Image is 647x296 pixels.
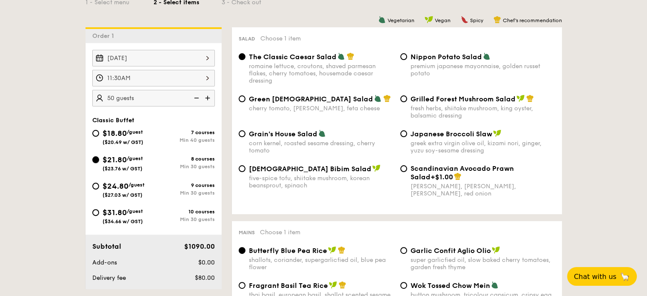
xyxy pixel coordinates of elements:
[410,282,490,290] span: Wok Tossed Chow Mein
[337,52,345,60] img: icon-vegetarian.fe4039eb.svg
[410,256,555,271] div: super garlicfied oil, slow baked cherry tomatoes, garden fresh thyme
[410,164,514,181] span: Scandinavian Avocado Prawn Salad
[400,53,407,60] input: Nippon Potato Saladpremium japanese mayonnaise, golden russet potato
[103,208,127,217] span: $31.80
[249,165,371,173] span: [DEMOGRAPHIC_DATA] Bibim Salad
[92,259,117,266] span: Add-ons
[184,242,214,250] span: $1090.00
[103,181,128,191] span: $24.80
[239,130,245,137] input: Grain's House Saladcorn kernel, roasted sesame dressing, cherry tomato
[103,129,127,138] span: $18.80
[400,165,407,172] input: Scandinavian Avocado Prawn Salad+$1.00[PERSON_NAME], [PERSON_NAME], [PERSON_NAME], red onion
[92,242,121,250] span: Subtotal
[154,164,215,170] div: Min 30 guests
[493,16,501,23] img: icon-chef-hat.a58ddaea.svg
[491,281,499,289] img: icon-vegetarian.fe4039eb.svg
[388,17,414,23] span: Vegetarian
[493,129,502,137] img: icon-vegan.f8ff3823.svg
[410,130,492,138] span: Japanese Broccoli Slaw
[374,95,382,102] img: icon-vegetarian.fe4039eb.svg
[127,129,143,135] span: /guest
[198,259,214,266] span: $0.00
[249,256,393,271] div: shallots, coriander, supergarlicfied oil, blue pea flower
[483,52,490,60] img: icon-vegetarian.fe4039eb.svg
[239,247,245,254] input: Butterfly Blue Pea Riceshallots, coriander, supergarlicfied oil, blue pea flower
[410,95,516,103] span: Grilled Forest Mushroom Salad
[189,90,202,106] img: icon-reduce.1d2dbef1.svg
[103,192,143,198] span: ($27.03 w/ GST)
[526,95,534,102] img: icon-chef-hat.a58ddaea.svg
[425,16,433,23] img: icon-vegan.f8ff3823.svg
[492,246,500,254] img: icon-vegan.f8ff3823.svg
[260,229,300,236] span: Choose 1 item
[239,165,245,172] input: [DEMOGRAPHIC_DATA] Bibim Saladfive-spice tofu, shiitake mushroom, korean beansprout, spinach
[347,52,354,60] img: icon-chef-hat.a58ddaea.svg
[516,95,525,102] img: icon-vegan.f8ff3823.svg
[430,173,453,181] span: +$1.00
[383,95,391,102] img: icon-chef-hat.a58ddaea.svg
[103,218,143,224] span: ($34.66 w/ GST)
[461,16,468,23] img: icon-spicy.37a8142b.svg
[249,105,393,112] div: cherry tomato, [PERSON_NAME], feta cheese
[339,281,346,289] img: icon-chef-hat.a58ddaea.svg
[154,137,215,143] div: Min 40 guests
[154,156,215,162] div: 8 courses
[154,216,215,222] div: Min 30 guests
[567,267,637,286] button: Chat with us🦙
[239,282,245,289] input: Fragrant Basil Tea Ricethai basil, european basil, shallot scented sesame oil, barley multigrain ...
[239,53,245,60] input: The Classic Caesar Saladromaine lettuce, croutons, shaved parmesan flakes, cherry tomatoes, house...
[400,247,407,254] input: Garlic Confit Aglio Oliosuper garlicfied oil, slow baked cherry tomatoes, garden fresh thyme
[410,105,555,119] div: fresh herbs, shiitake mushroom, king oyster, balsamic dressing
[127,208,143,214] span: /guest
[435,17,450,23] span: Vegan
[372,164,381,172] img: icon-vegan.f8ff3823.svg
[194,274,214,282] span: $80.00
[239,36,255,42] span: Salad
[410,53,482,61] span: Nippon Potato Salad
[92,117,134,124] span: Classic Buffet
[410,183,555,197] div: [PERSON_NAME], [PERSON_NAME], [PERSON_NAME], red onion
[574,273,616,281] span: Chat with us
[154,129,215,135] div: 7 courses
[202,90,215,106] img: icon-add.58712e84.svg
[318,129,326,137] img: icon-vegetarian.fe4039eb.svg
[92,130,99,137] input: $18.80/guest($20.49 w/ GST)7 coursesMin 40 guests
[92,90,215,106] input: Number of guests
[410,247,491,255] span: Garlic Confit Aglio Olio
[249,63,393,84] div: romaine lettuce, croutons, shaved parmesan flakes, cherry tomatoes, housemade caesar dressing
[410,63,555,77] div: premium japanese mayonnaise, golden russet potato
[103,155,127,164] span: $21.80
[154,182,215,188] div: 9 courses
[454,172,462,180] img: icon-chef-hat.a58ddaea.svg
[239,230,255,236] span: Mains
[103,166,143,172] span: ($23.76 w/ GST)
[128,182,145,188] span: /guest
[503,17,562,23] span: Chef's recommendation
[92,274,126,282] span: Delivery fee
[239,95,245,102] input: Green [DEMOGRAPHIC_DATA] Saladcherry tomato, [PERSON_NAME], feta cheese
[92,209,99,216] input: $31.80/guest($34.66 w/ GST)10 coursesMin 30 guests
[249,247,327,255] span: Butterfly Blue Pea Rice
[127,155,143,161] span: /guest
[410,140,555,154] div: greek extra virgin olive oil, kizami nori, ginger, yuzu soy-sesame dressing
[103,139,143,145] span: ($20.49 w/ GST)
[249,130,317,138] span: Grain's House Salad
[92,32,117,40] span: Order 1
[92,183,99,190] input: $24.80/guest($27.03 w/ GST)9 coursesMin 30 guests
[620,272,630,282] span: 🦙
[378,16,386,23] img: icon-vegetarian.fe4039eb.svg
[92,156,99,163] input: $21.80/guest($23.76 w/ GST)8 coursesMin 30 guests
[92,70,215,86] input: Event time
[260,35,301,42] span: Choose 1 item
[249,140,393,154] div: corn kernel, roasted sesame dressing, cherry tomato
[249,282,328,290] span: Fragrant Basil Tea Rice
[249,175,393,189] div: five-spice tofu, shiitake mushroom, korean beansprout, spinach
[338,246,345,254] img: icon-chef-hat.a58ddaea.svg
[400,282,407,289] input: Wok Tossed Chow Meinbutton mushroom, tricolour capsicum, cripsy egg noodle, kikkoman, super garli...
[329,281,337,289] img: icon-vegan.f8ff3823.svg
[400,95,407,102] input: Grilled Forest Mushroom Saladfresh herbs, shiitake mushroom, king oyster, balsamic dressing
[249,53,336,61] span: The Classic Caesar Salad
[328,246,336,254] img: icon-vegan.f8ff3823.svg
[249,95,373,103] span: Green [DEMOGRAPHIC_DATA] Salad
[92,50,215,66] input: Event date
